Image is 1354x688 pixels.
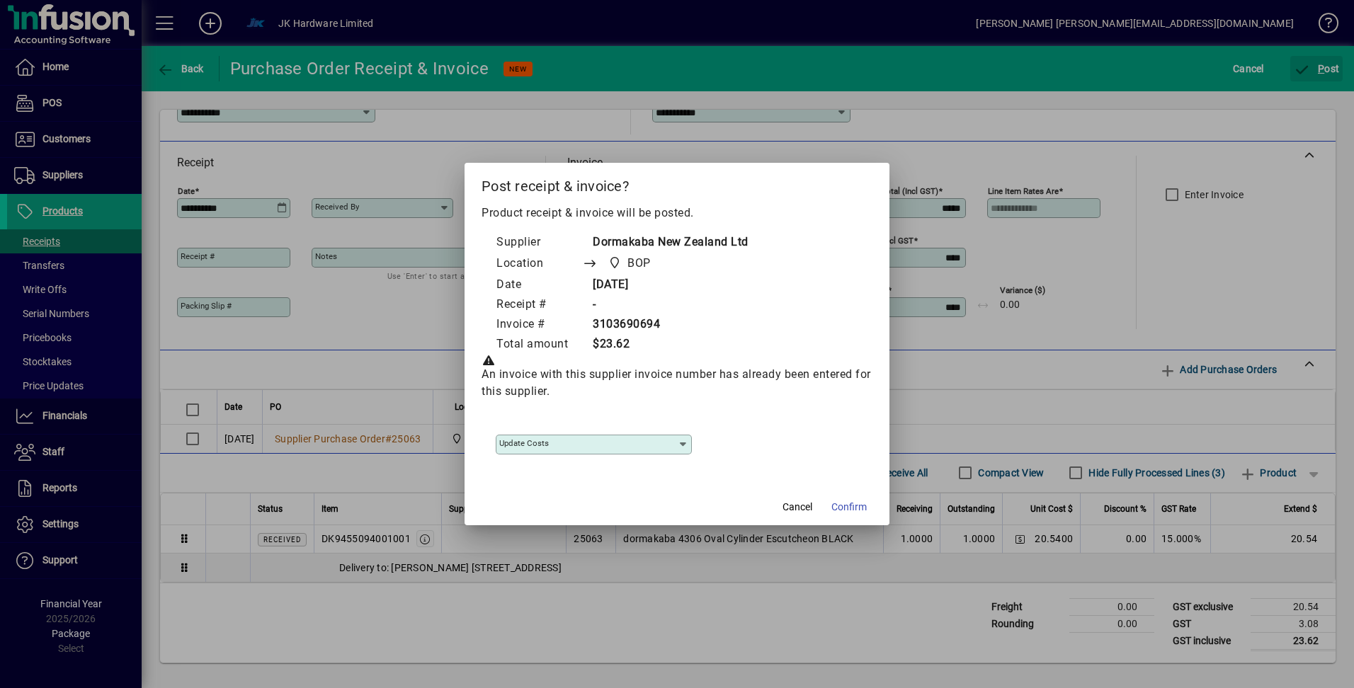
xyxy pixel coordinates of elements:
[496,253,582,275] td: Location
[783,500,812,515] span: Cancel
[496,233,582,253] td: Supplier
[499,438,549,448] mat-label: Update costs
[496,275,582,295] td: Date
[582,233,749,253] td: Dormakaba New Zealand Ltd
[582,315,749,335] td: 3103690694
[496,335,582,355] td: Total amount
[831,500,867,515] span: Confirm
[775,494,820,520] button: Cancel
[482,205,872,222] p: Product receipt & invoice will be posted.
[582,275,749,295] td: [DATE]
[496,315,582,335] td: Invoice #
[582,295,749,315] td: -
[604,253,656,273] span: BOP
[482,355,872,400] div: An invoice with this supplier invoice number has already been entered for this supplier.
[627,255,651,272] span: BOP
[582,335,749,355] td: $23.62
[465,163,889,204] h2: Post receipt & invoice?
[496,295,582,315] td: Receipt #
[826,494,872,520] button: Confirm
